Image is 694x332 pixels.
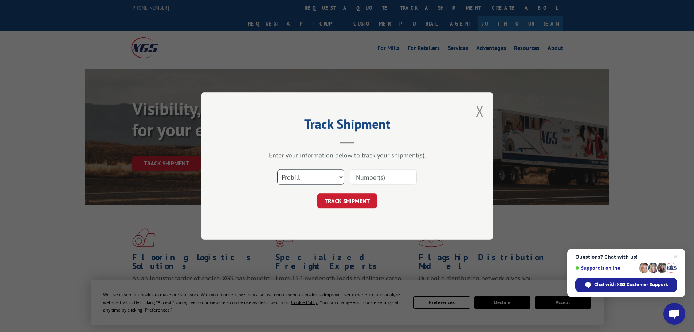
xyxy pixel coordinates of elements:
[575,254,677,260] span: Questions? Chat with us!
[317,193,377,208] button: TRACK SHIPMENT
[350,169,417,185] input: Number(s)
[238,151,456,159] div: Enter your information below to track your shipment(s).
[663,303,685,325] a: Open chat
[238,119,456,133] h2: Track Shipment
[594,281,668,288] span: Chat with XGS Customer Support
[575,278,677,292] span: Chat with XGS Customer Support
[476,101,484,121] button: Close modal
[575,265,636,271] span: Support is online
